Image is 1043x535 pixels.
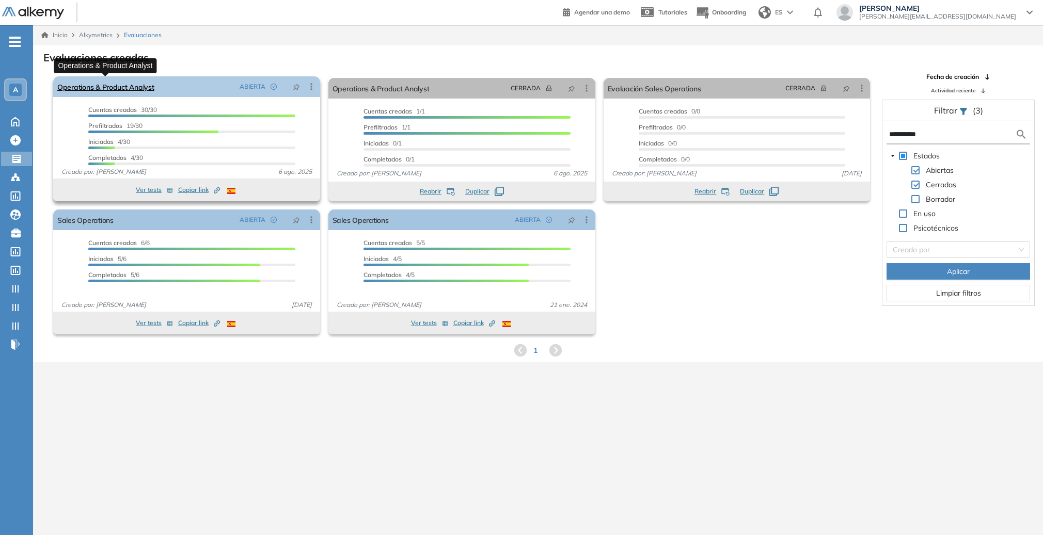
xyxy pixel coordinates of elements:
span: Creado por: [PERSON_NAME] [333,169,425,178]
span: 0/0 [639,123,686,131]
span: Reabrir [420,187,441,196]
span: 1 [533,345,538,356]
span: ABIERTA [240,82,265,91]
button: Duplicar [740,187,779,196]
span: 0/1 [364,139,402,147]
span: Borrador [926,194,955,204]
button: Copiar link [178,184,220,196]
span: 5/6 [88,255,127,263]
span: Borrador [924,193,957,205]
span: Copiar link [178,318,220,328]
span: Creado por: [PERSON_NAME] [333,300,425,310]
span: caret-down [890,153,895,158]
span: Prefiltrados [364,123,398,131]
span: (3) [973,104,983,117]
a: Inicio [41,30,68,40]
span: lock [820,85,827,91]
span: Completados [88,271,127,279]
span: Iniciadas [639,139,664,147]
span: 6 ago. 2025 [549,169,591,178]
span: check-circle [271,84,277,90]
button: Reabrir [694,187,730,196]
span: pushpin [293,216,300,224]
span: 5/6 [88,271,139,279]
span: 21 ene. 2024 [546,300,591,310]
span: Iniciadas [88,138,114,145]
button: pushpin [285,212,308,228]
span: Completados [88,154,127,161]
button: Duplicar [465,187,504,196]
img: world [758,6,771,19]
h3: Evaluaciones creadas [43,52,149,64]
span: 5/5 [364,239,425,247]
span: Abiertas [924,164,956,176]
img: ESP [502,321,511,327]
span: Cuentas creadas [364,107,412,115]
img: ESP [227,321,235,327]
span: Creado por: [PERSON_NAME] [608,169,701,178]
span: Creado por: [PERSON_NAME] [57,300,150,310]
span: En uso [913,209,936,218]
span: Onboarding [712,8,746,16]
span: Cuentas creadas [364,239,412,247]
span: ES [775,8,783,17]
span: 0/0 [639,155,690,163]
span: pushpin [568,84,575,92]
button: Copiar link [453,317,495,329]
span: Psicotécnicos [911,222,960,234]
span: 1/1 [364,123,410,131]
span: pushpin [568,216,575,224]
span: Copiar link [453,318,495,328]
span: Evaluaciones [124,30,162,40]
span: ABIERTA [515,215,541,224]
span: Cerradas [926,180,956,189]
span: Agendar una demo [574,8,630,16]
div: Operations & Product Analyst [54,58,156,73]
button: Ver tests [136,317,173,329]
span: [DATE] [288,300,316,310]
span: Limpiar filtros [936,287,981,299]
span: Abiertas [926,166,954,175]
span: Creado por: [PERSON_NAME] [57,167,150,176]
span: 6 ago. 2025 [274,167,316,176]
span: CERRADA [511,84,541,93]
img: Logo [2,7,64,20]
span: lock [546,85,552,91]
button: Copiar link [178,317,220,329]
button: Ver tests [411,317,448,329]
span: Cuentas creadas [88,239,137,247]
span: Aplicar [947,266,970,277]
span: ABIERTA [240,215,265,224]
span: Completados [639,155,677,163]
span: Reabrir [694,187,716,196]
span: 1/1 [364,107,425,115]
span: Completados [364,271,402,279]
span: 4/30 [88,154,143,161]
span: 0/0 [639,139,677,147]
img: search icon [1015,128,1028,141]
span: check-circle [546,217,552,223]
span: En uso [911,207,938,220]
button: pushpin [285,78,308,95]
span: Tutoriales [658,8,687,16]
button: pushpin [560,80,583,96]
span: Duplicar [740,187,764,196]
span: [DATE] [837,169,866,178]
span: check-circle [271,217,277,223]
a: Operations & Product Analyst [333,78,430,99]
button: Ver tests [136,184,173,196]
span: Cerradas [924,179,958,191]
span: Duplicar [465,187,489,196]
span: Iniciadas [364,255,389,263]
iframe: Chat Widget [991,485,1043,535]
span: Estados [911,150,942,162]
span: Cuentas creadas [639,107,687,115]
span: 19/30 [88,122,143,129]
button: pushpin [835,80,858,96]
span: 6/6 [88,239,150,247]
a: Agendar una demo [563,5,630,18]
span: Prefiltrados [639,123,673,131]
a: Sales Operations [57,209,114,230]
span: 30/30 [88,106,157,114]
